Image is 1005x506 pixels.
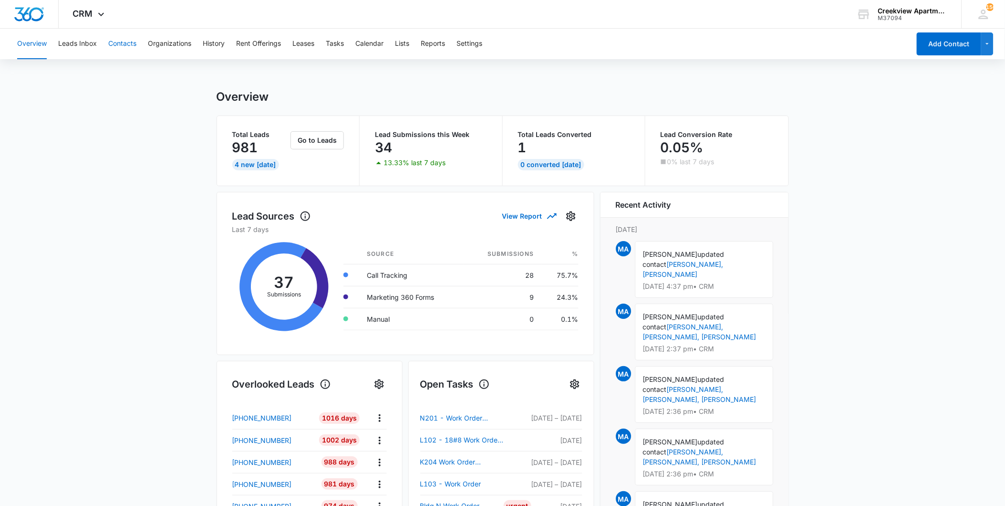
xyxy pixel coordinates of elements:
[616,304,631,319] span: MA
[567,377,582,392] button: Settings
[232,377,331,391] h1: Overlooked Leads
[148,29,191,59] button: Organizations
[643,385,756,403] a: [PERSON_NAME], [PERSON_NAME], [PERSON_NAME]
[420,434,504,446] a: L102 - 18#8 Work Order *pending*
[375,131,487,138] p: Lead Submissions this Week
[643,471,765,477] p: [DATE] 2:36 pm • CRM
[563,209,579,224] button: Settings
[217,90,269,104] h1: Overview
[878,7,948,15] div: account name
[232,435,312,445] a: [PHONE_NUMBER]
[456,29,482,59] button: Settings
[464,286,541,308] td: 9
[326,29,344,59] button: Tasks
[355,29,383,59] button: Calendar
[643,283,765,290] p: [DATE] 4:37 pm • CRM
[531,457,582,467] p: [DATE] – [DATE]
[531,435,582,445] p: [DATE]
[232,209,311,223] h1: Lead Sources
[643,250,698,258] span: [PERSON_NAME]
[73,9,93,19] span: CRM
[661,131,773,138] p: Lead Conversion Rate
[108,29,136,59] button: Contacts
[321,478,358,490] div: 981 Days
[372,377,387,392] button: Settings
[541,308,578,330] td: 0.1%
[986,3,994,11] div: notifications count
[319,412,360,424] div: 1016 Days
[616,366,631,381] span: MA
[232,413,292,423] p: [PHONE_NUMBER]
[643,323,756,341] a: [PERSON_NAME], [PERSON_NAME], [PERSON_NAME]
[232,159,279,170] div: 4 New [DATE]
[232,131,289,138] p: Total Leads
[616,224,773,234] p: [DATE]
[58,29,97,59] button: Leads Inbox
[531,413,582,423] p: [DATE] – [DATE]
[643,438,698,446] span: [PERSON_NAME]
[359,308,464,330] td: Manual
[359,286,464,308] td: Marketing 360 Forms
[464,264,541,286] td: 28
[372,455,387,470] button: Actions
[232,457,312,467] a: [PHONE_NUMBER]
[917,32,981,55] button: Add Contact
[878,15,948,21] div: account id
[420,478,504,490] a: L103 - Work Order
[292,29,314,59] button: Leases
[643,313,698,321] span: [PERSON_NAME]
[502,208,556,224] button: View Report
[290,131,344,149] button: Go to Leads
[667,158,715,165] p: 0% last 7 days
[319,434,360,446] div: 1002 Days
[232,435,292,445] p: [PHONE_NUMBER]
[17,29,47,59] button: Overview
[420,412,504,424] a: N201 - Work Order *PENDING
[375,140,392,155] p: 34
[232,224,579,234] p: Last 7 days
[232,140,258,155] p: 981
[518,131,630,138] p: Total Leads Converted
[643,260,724,278] a: [PERSON_NAME], [PERSON_NAME]
[531,479,582,489] p: [DATE] – [DATE]
[372,411,387,425] button: Actions
[232,479,292,489] p: [PHONE_NUMBER]
[518,140,527,155] p: 1
[232,479,312,489] a: [PHONE_NUMBER]
[372,477,387,492] button: Actions
[643,375,698,383] span: [PERSON_NAME]
[290,136,344,144] a: Go to Leads
[464,244,541,264] th: Submissions
[643,408,765,415] p: [DATE] 2:36 pm • CRM
[359,264,464,286] td: Call Tracking
[420,456,504,468] a: K204 Work Order *PENDING
[420,377,490,391] h1: Open Tasks
[236,29,281,59] button: Rent Offerings
[661,140,704,155] p: 0.05%
[232,457,292,467] p: [PHONE_NUMBER]
[232,413,312,423] a: [PHONE_NUMBER]
[616,241,631,256] span: MA
[203,29,225,59] button: History
[359,244,464,264] th: Source
[643,448,756,466] a: [PERSON_NAME], [PERSON_NAME], [PERSON_NAME]
[383,159,446,166] p: 13.33% last 7 days
[421,29,445,59] button: Reports
[541,264,578,286] td: 75.7%
[518,159,584,170] div: 0 Converted [DATE]
[321,456,358,468] div: 988 Days
[616,199,671,211] h6: Recent Activity
[643,346,765,352] p: [DATE] 2:37 pm • CRM
[464,308,541,330] td: 0
[541,244,578,264] th: %
[372,433,387,448] button: Actions
[616,429,631,444] span: MA
[395,29,409,59] button: Lists
[986,3,994,11] span: 156
[541,286,578,308] td: 24.3%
